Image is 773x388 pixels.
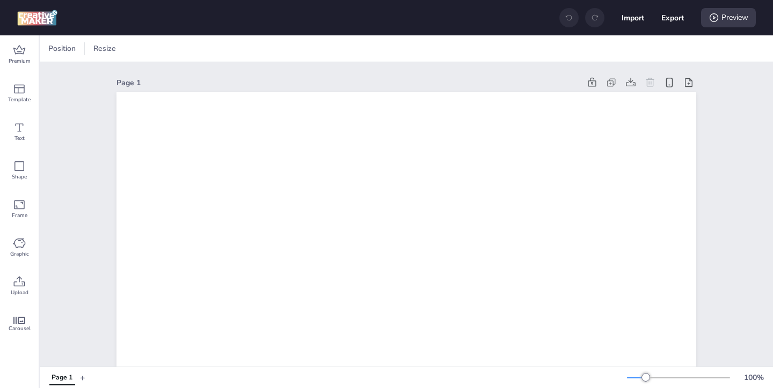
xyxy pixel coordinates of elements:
[622,6,644,29] button: Import
[116,77,580,88] div: Page 1
[14,134,25,143] span: Text
[46,43,78,54] span: Position
[741,372,767,383] div: 100 %
[11,288,28,297] span: Upload
[12,173,27,181] span: Shape
[9,57,31,65] span: Premium
[701,8,756,27] div: Preview
[661,6,684,29] button: Export
[8,95,31,104] span: Template
[44,368,80,387] div: Tabs
[10,250,29,258] span: Graphic
[80,368,85,387] button: +
[52,373,72,383] div: Page 1
[17,10,57,26] img: logo Creative Maker
[9,324,31,333] span: Carousel
[12,211,27,220] span: Frame
[91,43,118,54] span: Resize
